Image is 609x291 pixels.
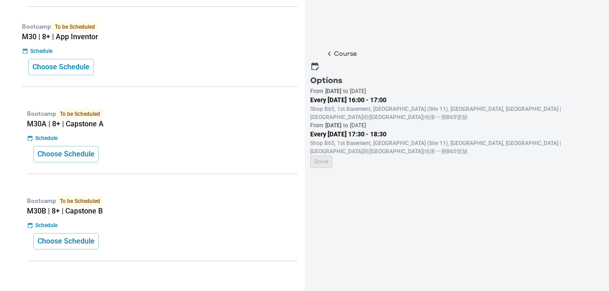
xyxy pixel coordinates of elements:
[27,109,297,120] p: Bootcamp
[310,156,332,168] button: Save
[28,59,94,75] button: Choose Schedule
[310,74,595,87] p: Options
[35,221,58,229] p: Schedule
[310,105,595,121] p: Shop B65, 1st Basement, [GEOGRAPHIC_DATA] (Site 11), [GEOGRAPHIC_DATA], [GEOGRAPHIC_DATA] | [GEOG...
[33,233,99,249] button: Choose Schedule
[334,49,357,58] p: Course
[37,149,95,160] p: Choose Schedule
[310,95,595,105] p: Every [DATE] 16:00 - 17:00
[350,121,366,130] p: [DATE]
[27,196,297,207] p: Bootcamp
[33,146,99,162] button: Choose Schedule
[310,121,323,130] p: From
[51,21,99,32] span: To be Scheduled
[310,139,595,156] p: Shop B65, 1st Basement, [GEOGRAPHIC_DATA] (Site 11), [GEOGRAPHIC_DATA], [GEOGRAPHIC_DATA] | [GEOG...
[310,130,595,139] p: Every [DATE] 17:30 - 18:30
[30,47,53,55] p: Schedule
[37,236,95,247] p: Choose Schedule
[350,87,366,95] p: [DATE]
[22,21,297,32] p: Bootcamp
[27,120,297,129] h5: M30A | 8+ | Capstone A
[22,32,297,42] h5: M30 | 8+ | App Inventor
[35,134,58,142] p: Schedule
[314,157,328,166] p: Save
[32,62,90,73] p: Choose Schedule
[56,109,104,120] span: To be Scheduled
[322,47,360,60] button: Course
[343,87,348,95] p: to
[27,207,297,216] h5: M30B | 8+ | Capstone B
[56,196,104,207] span: To be Scheduled
[310,87,323,95] p: From
[325,121,341,130] p: [DATE]
[325,87,341,95] p: [DATE]
[343,121,348,130] p: to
